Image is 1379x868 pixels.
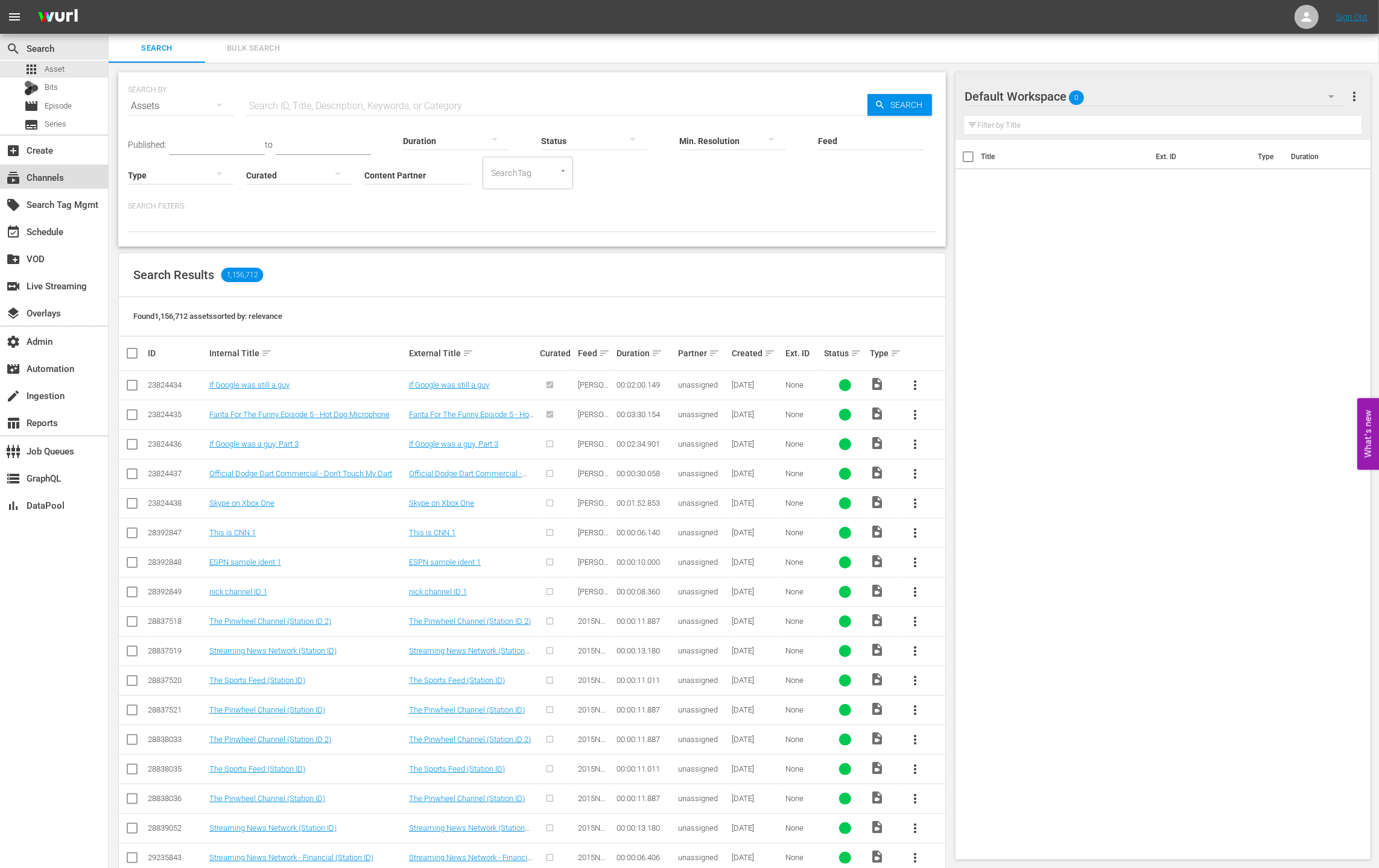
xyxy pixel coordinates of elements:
div: 28837520 [148,676,206,685]
a: Sign Out [1336,12,1368,22]
span: Video [870,465,884,480]
span: [PERSON_NAME] HLS Test [578,439,609,467]
a: Official Dodge Dart Commercial - Don't Touch My Dart [209,469,392,478]
div: 00:00:11.887 [617,617,674,626]
span: unassigned [678,735,718,744]
span: Video [870,554,884,568]
div: [DATE] [732,617,782,626]
span: Live Streaming [6,279,21,294]
div: Assets [128,89,234,123]
a: If Google was still a guy [409,380,489,389]
a: The Pinwheel Channel (Station ID) [409,794,525,803]
button: more_vert [901,371,930,400]
div: 00:00:11.887 [617,705,674,714]
span: [PERSON_NAME] HLS Test [578,380,609,407]
span: unassigned [678,558,718,567]
div: None [785,735,820,744]
a: Streaming News Network (Station ID) [209,823,337,832]
span: Asset [24,62,39,77]
div: 28837521 [148,705,206,714]
span: unassigned [678,439,718,448]
div: Created [732,346,782,360]
div: [DATE] [732,469,782,478]
a: nick channel ID 1 [409,587,467,596]
div: 28838036 [148,794,206,803]
div: Duration [617,346,674,360]
th: Title [981,140,1149,174]
span: to [265,140,273,149]
div: None [785,528,820,537]
div: Curated [540,348,575,358]
div: ID [148,348,206,358]
a: The Pinwheel Channel (Station ID 2) [209,735,331,744]
span: Bulk Search [212,42,294,55]
div: None [785,587,820,596]
a: nick channel ID 1 [209,587,267,596]
span: Asset [45,63,65,75]
div: External Title [409,346,536,360]
a: The Pinwheel Channel (Station ID 2) [409,617,531,626]
div: 28838033 [148,735,206,744]
span: sort [764,348,775,359]
a: Fanta For The Funny Episode 5 - Hot Dog Microphone [209,410,390,419]
span: DataPool [6,498,21,513]
div: 29235843 [148,853,206,862]
button: more_vert [901,696,930,725]
div: 28392847 [148,528,206,537]
div: None [785,617,820,626]
div: Ext. ID [785,348,820,358]
div: 00:03:30.154 [617,410,674,419]
span: more_vert [1347,89,1362,104]
a: The Pinwheel Channel (Station ID) [209,705,325,714]
div: [DATE] [732,794,782,803]
a: Streaming News Network - Financial (Station ID) [209,853,373,862]
span: Video [870,643,884,657]
span: more_vert [908,791,922,806]
span: more_vert [908,821,922,835]
div: 28838035 [148,764,206,773]
span: unassigned [678,705,718,714]
div: 00:00:11.011 [617,676,674,685]
span: [PERSON_NAME] Channel IDs [578,587,609,623]
span: more_vert [908,378,922,392]
a: The Pinwheel Channel (Station ID 2) [209,617,331,626]
div: [DATE] [732,558,782,567]
span: [PERSON_NAME] HLS Test [578,498,609,526]
div: 23824438 [148,498,206,508]
div: None [785,380,820,389]
span: Search [6,42,21,56]
div: 23824437 [148,469,206,478]
span: [PERSON_NAME] Channel IDs [578,558,609,594]
span: Found 1,156,712 assets sorted by: relevance [133,312,282,321]
a: Streaming News Network (Station ID) [409,823,530,841]
a: Skype on Xbox One [209,498,274,508]
div: [DATE] [732,528,782,537]
div: [DATE] [732,410,782,419]
a: The Sports Feed (Station ID) [209,764,305,773]
span: sort [851,348,861,359]
span: unassigned [678,764,718,773]
div: None [785,558,820,567]
button: Open Feedback Widget [1357,398,1379,470]
th: Type [1251,140,1284,174]
span: unassigned [678,676,718,685]
span: Video [870,761,884,775]
img: ans4CAIJ8jUAAAAAAAAAAAAAAAAAAAAAAAAgQb4GAAAAAAAAAAAAAAAAAAAAAAAAJMjXAAAAAAAAAAAAAAAAAAAAAAAAgAT5G... [29,3,87,31]
span: more_vert [908,644,922,658]
div: 00:00:13.180 [617,823,674,832]
div: None [785,794,820,803]
div: 00:01:52.853 [617,498,674,508]
a: Official Dodge Dart Commercial - Don't Touch My Dart [409,469,527,487]
span: more_vert [908,614,922,629]
span: 2015N Sation IDs [578,617,605,644]
span: 2015N Sation IDs [578,646,605,673]
div: [DATE] [732,823,782,832]
div: None [785,823,820,832]
span: Video [870,790,884,805]
a: Streaming News Network (Station ID) [209,646,337,655]
span: more_vert [908,585,922,599]
span: Overlays [6,306,21,321]
span: Video [870,731,884,746]
div: None [785,646,820,655]
div: 00:00:08.360 [617,587,674,596]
